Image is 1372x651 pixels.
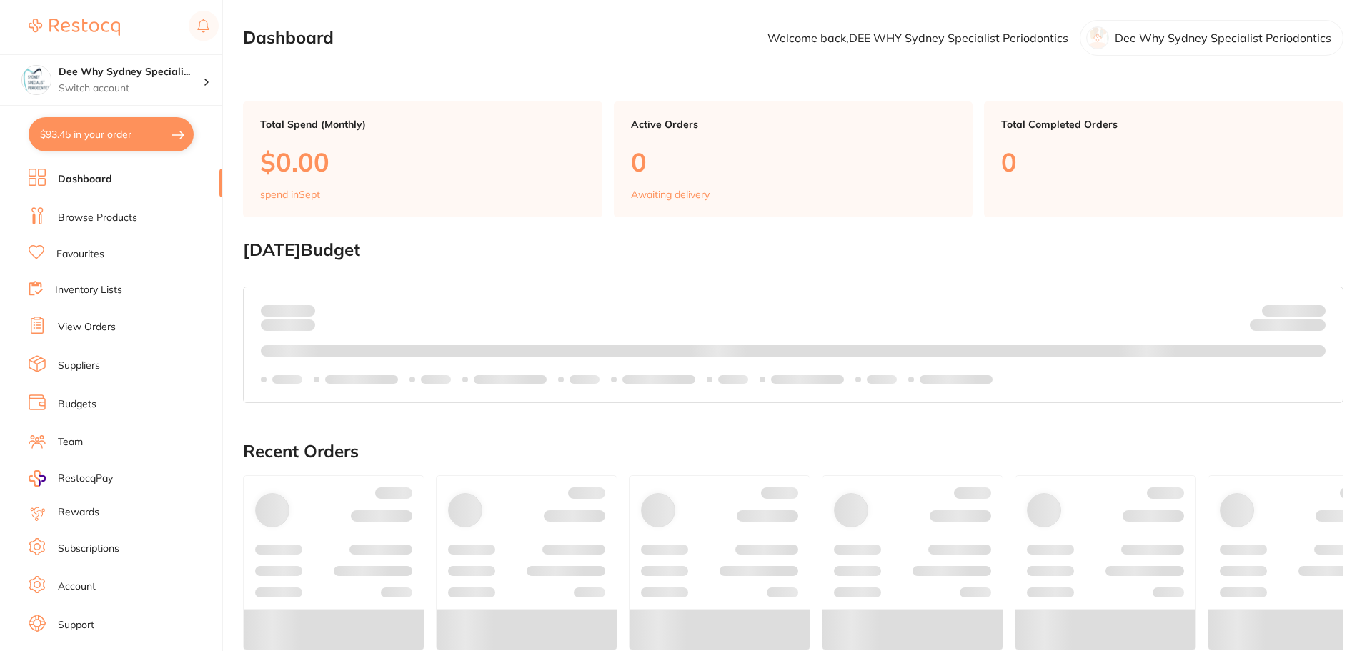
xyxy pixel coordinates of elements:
[29,470,46,487] img: RestocqPay
[631,189,710,200] p: Awaiting delivery
[261,304,315,316] p: Spent:
[58,211,137,225] a: Browse Products
[325,374,398,385] p: Labels extended
[59,65,203,79] h4: Dee Why Sydney Specialist Periodontics
[55,283,122,297] a: Inventory Lists
[58,618,94,632] a: Support
[260,119,585,130] p: Total Spend (Monthly)
[474,374,547,385] p: Labels extended
[1001,119,1326,130] p: Total Completed Orders
[290,304,315,317] strong: $0.00
[1250,317,1326,334] p: Remaining:
[58,359,100,373] a: Suppliers
[29,470,113,487] a: RestocqPay
[243,101,602,217] a: Total Spend (Monthly)$0.00spend inSept
[421,374,451,385] p: Labels
[58,505,99,520] a: Rewards
[771,374,844,385] p: Labels extended
[718,374,748,385] p: Labels
[243,240,1343,260] h2: [DATE] Budget
[1001,147,1326,177] p: 0
[1262,304,1326,316] p: Budget:
[1115,31,1331,44] p: Dee Why Sydney Specialist Periodontics
[767,31,1068,44] p: Welcome back, DEE WHY Sydney Specialist Periodontics
[631,147,956,177] p: 0
[243,28,334,48] h2: Dashboard
[58,580,96,594] a: Account
[29,117,194,151] button: $93.45 in your order
[260,189,320,200] p: spend in Sept
[58,320,116,334] a: View Orders
[920,374,993,385] p: Labels extended
[58,435,83,449] a: Team
[1301,322,1326,334] strong: $0.00
[260,147,585,177] p: $0.00
[570,374,600,385] p: Labels
[984,101,1343,217] a: Total Completed Orders0
[614,101,973,217] a: Active Orders0Awaiting delivery
[58,472,113,486] span: RestocqPay
[59,81,203,96] p: Switch account
[29,19,120,36] img: Restocq Logo
[58,172,112,187] a: Dashboard
[867,374,897,385] p: Labels
[58,542,119,556] a: Subscriptions
[243,442,1343,462] h2: Recent Orders
[58,397,96,412] a: Budgets
[1298,304,1326,317] strong: $NaN
[272,374,302,385] p: Labels
[29,11,120,44] a: Restocq Logo
[631,119,956,130] p: Active Orders
[22,66,51,94] img: Dee Why Sydney Specialist Periodontics
[622,374,695,385] p: Labels extended
[56,247,104,262] a: Favourites
[261,317,315,334] p: month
